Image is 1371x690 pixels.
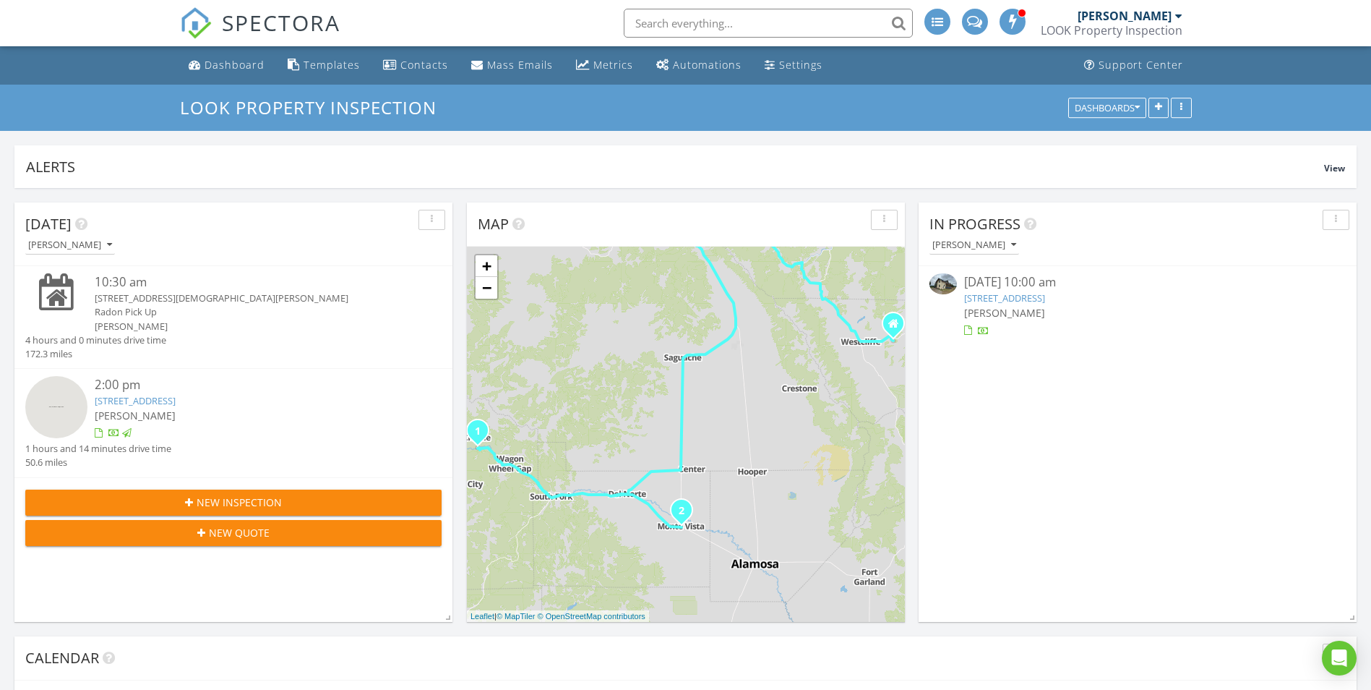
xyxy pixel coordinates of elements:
img: streetview [25,376,87,438]
div: 172.3 miles [25,347,166,361]
div: [PERSON_NAME] [95,320,407,333]
span: Calendar [25,648,99,668]
div: 1 hours and 14 minutes drive time [25,442,171,456]
div: Dashboard [205,58,265,72]
a: Metrics [570,52,639,79]
div: 2:00 pm [95,376,407,394]
button: [PERSON_NAME] [929,236,1019,255]
button: Dashboards [1068,98,1146,118]
div: Metrics [593,58,633,72]
div: [DATE] 10:00 am [964,273,1311,291]
button: New Inspection [25,490,442,516]
span: [PERSON_NAME] [95,409,176,422]
div: 51 Todd Trl, Westcliffe CO 81252 [893,323,902,332]
a: Zoom in [476,255,497,277]
a: Dashboard [183,52,270,79]
span: SPECTORA [222,7,340,38]
div: Open Intercom Messenger [1322,641,1357,676]
div: Contacts [400,58,448,72]
span: Map [478,214,509,234]
a: [STREET_ADDRESS] [95,394,176,407]
a: SPECTORA [180,20,340,50]
div: 50.6 miles [25,456,171,469]
a: © MapTiler [497,612,536,621]
div: 4 hours and 0 minutes drive time [25,333,166,347]
img: The Best Home Inspection Software - Spectora [180,7,212,39]
div: 343 Holy Moses Dr, Creede, CO 81130 [478,430,486,439]
div: Templates [304,58,360,72]
a: Support Center [1078,52,1189,79]
a: Settings [759,52,828,79]
img: 9309156%2Fcover_photos%2Fgp5IHlHHtHAseYMY7ZtD%2Fsmall.9309156-1756223926592 [929,273,957,294]
a: Zoom out [476,277,497,299]
a: Mass Emails [465,52,559,79]
div: | [467,610,649,623]
div: LOOK Property Inspection [1041,23,1182,38]
div: Mass Emails [487,58,553,72]
div: Dashboards [1075,103,1140,113]
div: Radon Pick Up [95,305,407,319]
span: [DATE] [25,214,72,234]
span: [PERSON_NAME] [964,306,1045,320]
a: Templates [282,52,366,79]
i: 2 [679,506,684,516]
a: [DATE] 10:00 am [STREET_ADDRESS] [PERSON_NAME] [929,273,1346,338]
a: © OpenStreetMap contributors [538,612,645,621]
input: Search everything... [624,9,913,38]
i: 1 [475,427,481,437]
a: Automations (Advanced) [650,52,747,79]
a: LOOK Property Inspection [180,95,449,119]
div: [PERSON_NAME] [28,240,112,250]
div: 10:30 am [95,273,407,291]
button: New Quote [25,520,442,546]
div: 4340 Us Hwy 160 W, Monte Visa , Co 81144 [682,510,690,519]
a: Leaflet [470,612,494,621]
a: 10:30 am [STREET_ADDRESS][DEMOGRAPHIC_DATA][PERSON_NAME] Radon Pick Up [PERSON_NAME] 4 hours and ... [25,273,442,361]
div: [STREET_ADDRESS][DEMOGRAPHIC_DATA][PERSON_NAME] [95,291,407,305]
a: 2:00 pm [STREET_ADDRESS] [PERSON_NAME] 1 hours and 14 minutes drive time 50.6 miles [25,376,442,470]
div: Settings [779,58,822,72]
div: Alerts [26,157,1324,176]
a: [STREET_ADDRESS] [964,291,1045,304]
span: View [1324,162,1345,174]
div: [PERSON_NAME] [932,240,1016,250]
button: [PERSON_NAME] [25,236,115,255]
div: Support Center [1099,58,1183,72]
div: Automations [673,58,742,72]
span: New Inspection [197,495,282,510]
span: In Progress [929,214,1020,234]
span: New Quote [209,525,270,540]
div: [PERSON_NAME] [1078,9,1172,23]
a: Contacts [377,52,454,79]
